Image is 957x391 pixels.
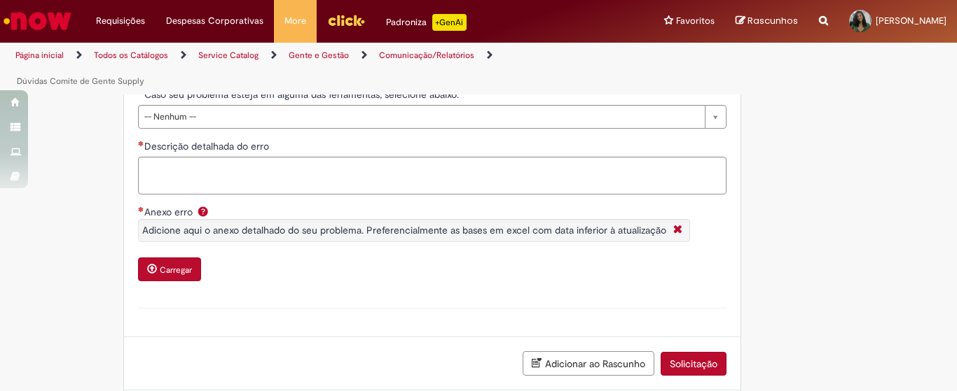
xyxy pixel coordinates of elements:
a: Service Catalog [198,50,259,61]
span: Anexo erro [144,206,195,218]
button: Adicionar ao Rascunho [523,351,654,376]
span: -- Nenhum -- [144,106,698,128]
span: Necessários [138,141,144,146]
a: Todos os Catálogos [94,50,168,61]
a: Gente e Gestão [289,50,349,61]
p: +GenAi [432,14,467,31]
textarea: Descrição detalhada do erro [138,157,727,194]
a: Comunicação/Relatórios [379,50,474,61]
span: Caso seu problema esteja em alguma das ferramentas, selecione abaixo: [144,88,462,101]
button: Solicitação [661,352,727,376]
span: Ajuda para Anexo erro [195,206,212,217]
span: Favoritos [676,14,715,28]
i: Fechar More information Por question_anexo_erro [670,223,686,238]
ul: Trilhas de página [11,43,628,94]
span: Requisições [96,14,145,28]
span: Rascunhos [748,14,798,27]
span: Descrição detalhada do erro [144,140,272,152]
button: Carregar anexo de Anexo erro Required [138,257,201,281]
a: Rascunhos [736,15,798,28]
span: Despesas Corporativas [166,14,263,28]
div: Padroniza [386,14,467,31]
img: click_logo_yellow_360x200.png [327,10,365,31]
a: Dúvidas Comite de Gente Supply [17,76,144,87]
a: Página inicial [15,50,64,61]
span: More [284,14,306,28]
img: ServiceNow [1,7,74,35]
span: Necessários [138,89,144,94]
span: Adicione aqui o anexo detalhado do seu problema. Preferencialmente as bases em excel com data inf... [142,224,666,236]
small: Carregar [160,264,192,276]
span: Necessários [138,206,144,212]
span: [PERSON_NAME] [876,15,946,27]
